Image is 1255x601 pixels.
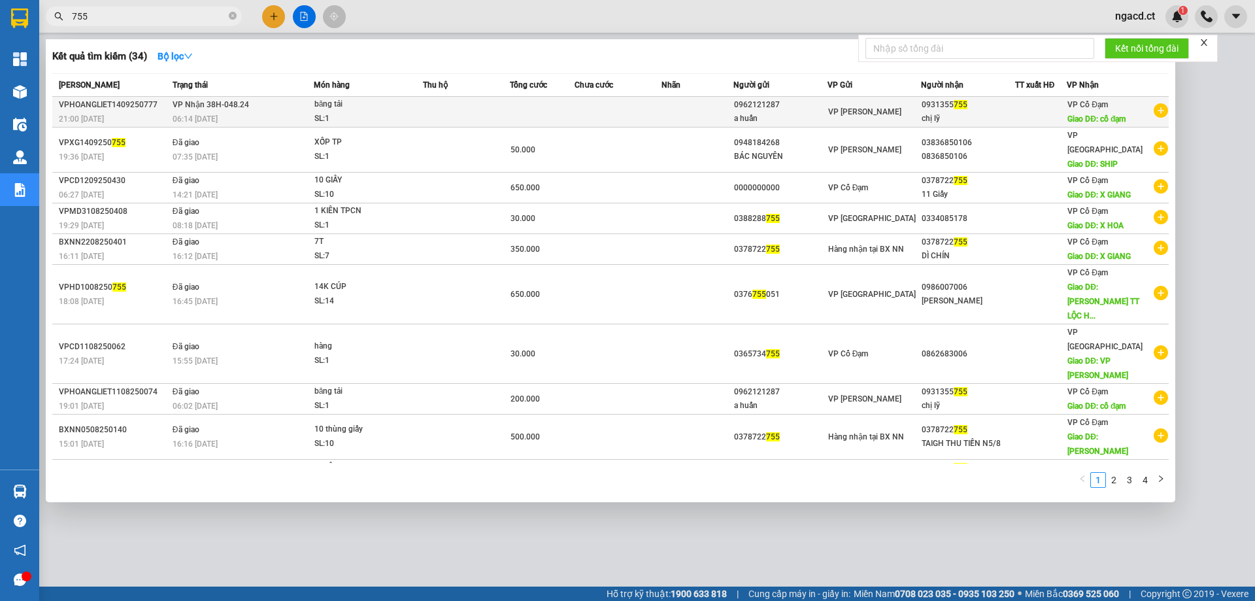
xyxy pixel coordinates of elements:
[147,46,203,67] button: Bộ lọcdown
[1107,473,1121,487] a: 2
[922,249,1014,263] div: DÌ CHÍN
[1154,179,1168,194] span: plus-circle
[766,214,780,223] span: 755
[59,98,169,112] div: VPHOANGLIET1409250777
[661,80,680,90] span: Nhãn
[1067,190,1131,199] span: Giao DĐ: X GIANG
[954,100,967,109] span: 755
[314,422,412,437] div: 10 thùng giấy
[173,237,199,247] span: Đã giao
[173,100,249,109] span: VP Nhận 38H-048.24
[59,461,169,475] div: VPCD0208250627
[1067,252,1131,261] span: Giao DĐ: X GIANG
[922,136,1014,150] div: 03836850106
[13,183,27,197] img: solution-icon
[314,97,412,112] div: băng tải
[752,290,766,299] span: 755
[59,205,169,218] div: VPMD3108250408
[314,280,412,294] div: 14K CÚP
[1137,472,1153,488] li: 4
[52,50,147,63] h3: Kết quả tìm kiếm ( 34 )
[1079,475,1086,483] span: left
[734,243,827,256] div: 0378722
[1075,472,1090,488] button: left
[954,176,967,185] span: 755
[1067,283,1139,320] span: Giao DĐ: [PERSON_NAME] TT LỘC H...
[314,135,412,150] div: XỐP TP
[828,349,869,358] span: VP Cổ Đạm
[59,340,169,354] div: VPCD1108250062
[922,150,1014,163] div: 0836850106
[13,85,27,99] img: warehouse-icon
[112,138,125,147] span: 755
[766,349,780,358] span: 755
[59,190,104,199] span: 06:27 [DATE]
[734,385,827,399] div: 0962121287
[314,339,412,354] div: hàng
[314,294,412,309] div: SL: 14
[510,80,547,90] span: Tổng cước
[828,145,901,154] span: VP [PERSON_NAME]
[1091,473,1105,487] a: 1
[314,399,412,413] div: SL: 1
[314,218,412,233] div: SL: 1
[575,80,613,90] span: Chưa cước
[1067,387,1108,396] span: VP Cổ Đạm
[1067,402,1126,411] span: Giao DĐ: cổ đạm
[423,80,448,90] span: Thu hộ
[1154,428,1168,443] span: plus-circle
[1067,268,1108,277] span: VP Cổ Đạm
[922,399,1014,413] div: chị lỹ
[173,425,199,434] span: Đã giao
[1067,160,1118,169] span: Giao DĐ: SHIP
[510,349,535,358] span: 30.000
[734,399,827,413] div: a huấn
[1106,472,1122,488] li: 2
[173,152,218,162] span: 07:35 [DATE]
[59,281,169,294] div: VPHD1008250
[14,574,26,586] span: message
[734,347,827,361] div: 0365734
[510,214,535,223] span: 30.000
[314,437,412,451] div: SL: 10
[229,10,237,23] span: close-circle
[828,107,901,116] span: VP [PERSON_NAME]
[733,80,769,90] span: Người gửi
[922,174,1014,188] div: 0378722
[828,245,904,254] span: Hàng nhận tại BX NN
[1067,432,1128,456] span: Giao DĐ: [PERSON_NAME]
[1075,472,1090,488] li: Previous Page
[1153,472,1169,488] li: Next Page
[314,204,412,218] div: 1 KIÊN TPCN
[1154,141,1168,156] span: plus-circle
[173,297,218,306] span: 16:45 [DATE]
[173,80,208,90] span: Trạng thái
[173,138,199,147] span: Đã giao
[59,136,169,150] div: VPXG1409250
[173,402,218,411] span: 06:02 [DATE]
[1067,207,1108,216] span: VP Cổ Đạm
[1157,475,1165,483] span: right
[59,235,169,249] div: BXNN2208250401
[1138,473,1152,487] a: 4
[734,98,827,112] div: 0962121287
[828,183,869,192] span: VP Cổ Đạm
[766,432,780,441] span: 755
[954,237,967,247] span: 755
[314,354,412,368] div: SL: 1
[922,235,1014,249] div: 0378722
[922,98,1014,112] div: 0931355
[59,385,169,399] div: VPHOANGLIET1108250074
[1067,418,1108,427] span: VP Cổ Đạm
[1067,176,1108,185] span: VP Cổ Đạm
[11,9,28,28] img: logo-vxr
[922,437,1014,451] div: TAIGH THU TIỀN N5/8
[734,288,827,301] div: 0376 051
[1154,103,1168,118] span: plus-circle
[112,283,126,292] span: 755
[314,235,412,249] div: 7T
[1154,241,1168,255] span: plus-circle
[828,80,852,90] span: VP Gửi
[173,387,199,396] span: Đã giao
[828,214,916,223] span: VP [GEOGRAPHIC_DATA]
